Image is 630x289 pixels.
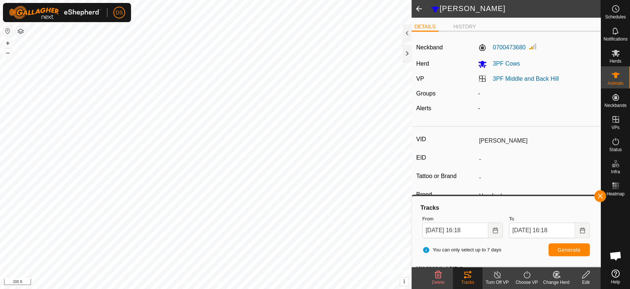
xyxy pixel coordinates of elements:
span: DS [116,9,123,17]
span: Help [611,280,620,284]
div: Edit [571,279,600,286]
label: Herd [416,60,429,67]
span: Heatmap [606,192,624,196]
label: VP [416,76,424,82]
span: Infra [611,170,620,174]
a: Privacy Policy [176,279,204,286]
span: Delete [432,280,445,285]
span: Animals [607,81,623,86]
span: Herds [609,59,621,63]
div: - [475,89,599,98]
button: Choose Date [488,223,503,238]
button: + [3,39,12,48]
label: Groups [416,90,436,97]
span: VPs [611,125,619,130]
img: Signal strength [529,42,537,51]
label: Breed [416,190,476,199]
span: You can only select up to 7 days [422,246,501,254]
li: DETAILS [412,23,438,32]
span: Notifications [603,37,627,41]
span: Schedules [605,15,626,19]
img: Gallagher Logo [9,6,101,19]
label: VID [416,135,476,144]
span: i [403,278,405,285]
a: Help [601,267,630,287]
label: To [509,215,590,223]
div: Tracks [419,203,593,212]
div: Change Herd [541,279,571,286]
button: Map Layers [16,27,25,36]
h2: [PERSON_NAME] [431,4,600,14]
button: Reset Map [3,27,12,35]
a: 3PF Middle and Back Hill [493,76,559,82]
label: EID [416,153,476,163]
button: Choose Date [575,223,590,238]
a: Contact Us [213,279,235,286]
label: Alerts [416,105,431,111]
span: 3PF Cows [487,60,520,67]
button: – [3,48,12,57]
label: From [422,215,503,223]
div: Open chat [605,245,627,267]
span: Generate [558,247,581,253]
button: i [400,278,408,286]
label: Neckband [416,43,443,52]
label: 0700473680 [478,43,526,52]
span: Neckbands [604,103,626,108]
div: Tracks [453,279,482,286]
div: Choose VP [512,279,541,286]
span: Status [609,147,622,152]
label: Tattoo or Brand [416,171,476,181]
div: - [475,104,599,113]
div: Turn Off VP [482,279,512,286]
li: HISTORY [450,23,479,31]
button: Generate [548,243,590,256]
